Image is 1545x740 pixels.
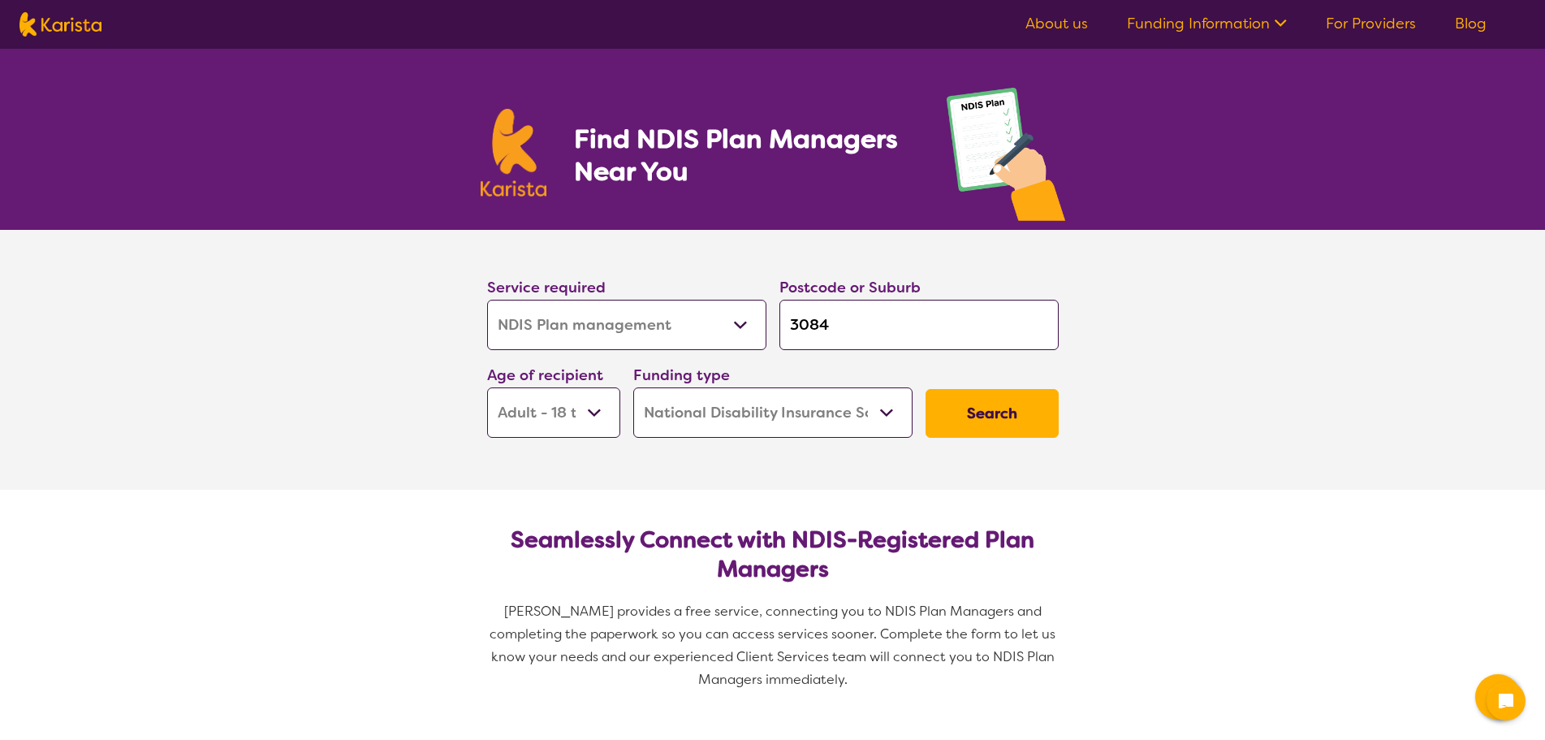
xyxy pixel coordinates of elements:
input: Type [779,300,1059,350]
label: Postcode or Suburb [779,278,921,297]
label: Funding type [633,366,730,385]
a: For Providers [1326,14,1416,33]
button: Search [926,389,1059,438]
button: Channel Menu [1475,674,1521,720]
label: Age of recipient [487,366,603,385]
h1: Find NDIS Plan Managers Near You [574,123,913,188]
img: plan-management [947,88,1065,230]
a: Funding Information [1127,14,1287,33]
img: Karista logo [19,12,101,37]
a: About us [1025,14,1088,33]
label: Service required [487,278,606,297]
a: Blog [1455,14,1487,33]
img: Karista logo [481,109,547,197]
h2: Seamlessly Connect with NDIS-Registered Plan Managers [500,526,1046,584]
span: [PERSON_NAME] provides a free service, connecting you to NDIS Plan Managers and completing the pa... [490,603,1059,688]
